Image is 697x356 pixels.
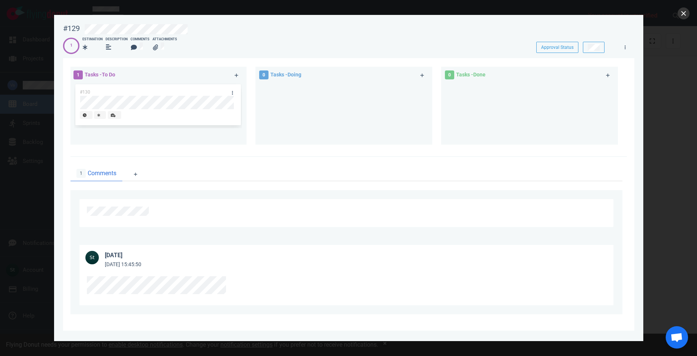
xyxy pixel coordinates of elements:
div: 1 [70,42,72,49]
div: #129 [63,24,80,33]
span: 1 [73,70,83,79]
span: 0 [259,70,269,79]
span: 0 [445,70,454,79]
div: [DATE] [105,251,122,260]
span: 1 [76,169,86,178]
div: Estimation [82,37,103,42]
span: Comments [88,169,116,178]
span: Tasks - Doing [270,72,301,78]
a: Open chat [666,326,688,349]
span: Tasks - To Do [85,72,115,78]
img: 36 [85,251,99,264]
span: #130 [80,89,90,95]
button: close [678,7,690,19]
span: Tasks - Done [456,72,486,78]
small: [DATE] 15:45:50 [105,261,141,267]
div: Description [106,37,128,42]
div: Comments [131,37,150,42]
div: Attachments [153,37,177,42]
button: Approval Status [536,42,578,53]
